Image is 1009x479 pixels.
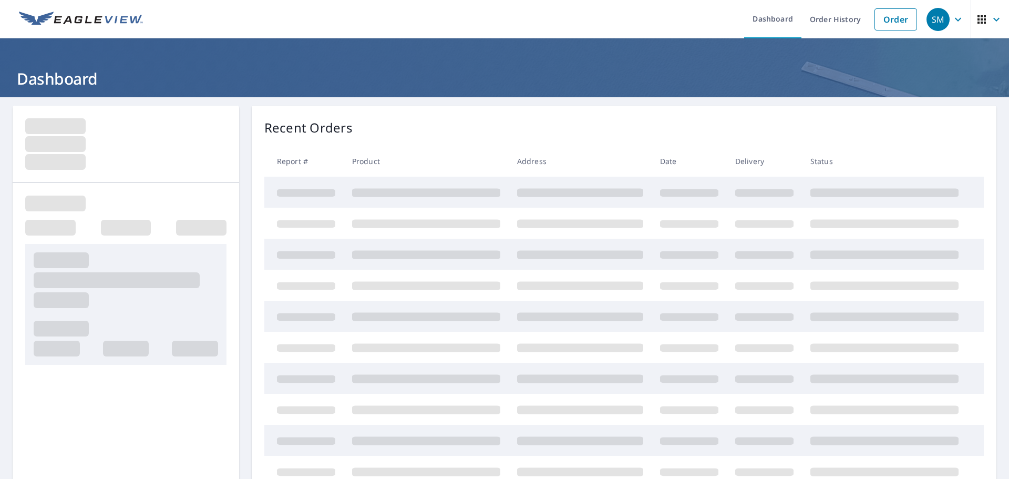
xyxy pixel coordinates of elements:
[926,8,950,31] div: SM
[652,146,727,177] th: Date
[13,68,996,89] h1: Dashboard
[727,146,802,177] th: Delivery
[264,118,353,137] p: Recent Orders
[802,146,967,177] th: Status
[344,146,509,177] th: Product
[509,146,652,177] th: Address
[264,146,344,177] th: Report #
[19,12,143,27] img: EV Logo
[874,8,917,30] a: Order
